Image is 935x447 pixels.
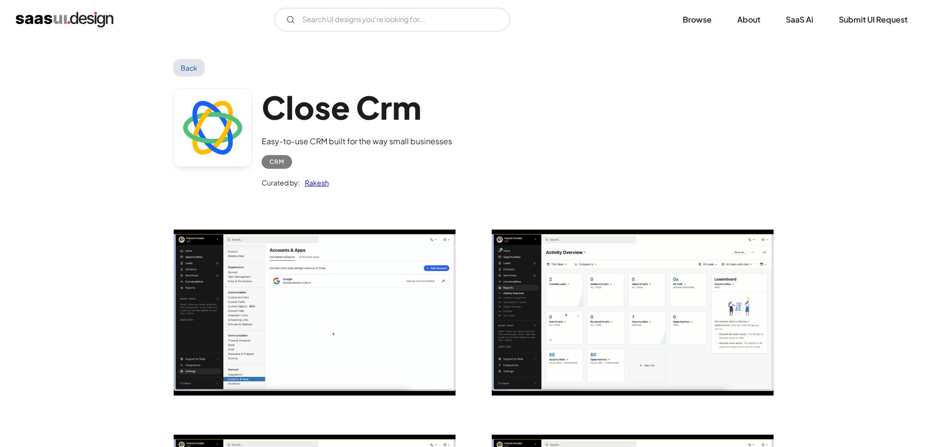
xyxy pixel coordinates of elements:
[174,230,455,395] a: open lightbox
[262,177,300,188] div: Curated by:
[492,230,774,395] a: open lightbox
[16,12,113,27] a: home
[274,8,510,31] input: Search UI designs you're looking for...
[774,9,825,30] a: SaaS Ai
[173,59,205,77] a: Back
[827,9,919,30] a: Submit UI Request
[269,156,284,168] div: CRM
[492,230,774,395] img: 667d3e727404bb2e04c0ed5e_close%20crm%20activity%20overview.png
[262,88,452,126] h1: Close Crm
[174,230,455,395] img: 667d3e72458bb01af5b69844_close%20crm%20acounts%20apps.png
[274,8,510,31] form: Email Form
[671,9,723,30] a: Browse
[262,135,452,147] div: Easy-to-use CRM built for the way small businesses
[725,9,772,30] a: About
[300,177,329,188] a: Rakesh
